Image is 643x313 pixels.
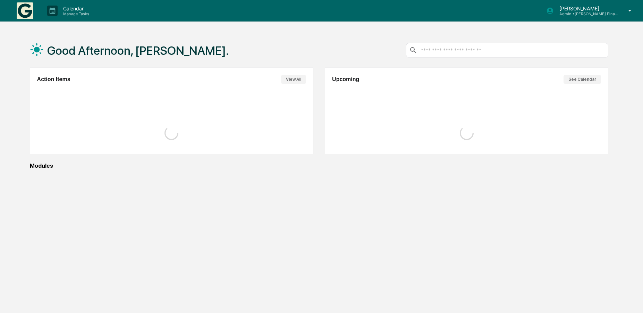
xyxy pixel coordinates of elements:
h2: Upcoming [332,76,359,82]
div: Modules [30,163,609,169]
p: Manage Tasks [58,11,93,16]
h1: Good Afternoon, [PERSON_NAME]. [47,44,229,58]
h2: Action Items [37,76,70,82]
p: Calendar [58,6,93,11]
button: View All [281,75,306,84]
button: See Calendar [564,75,601,84]
img: logo [17,2,33,19]
p: [PERSON_NAME] [554,6,618,11]
p: Admin • [PERSON_NAME] Financial Advisors [554,11,618,16]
